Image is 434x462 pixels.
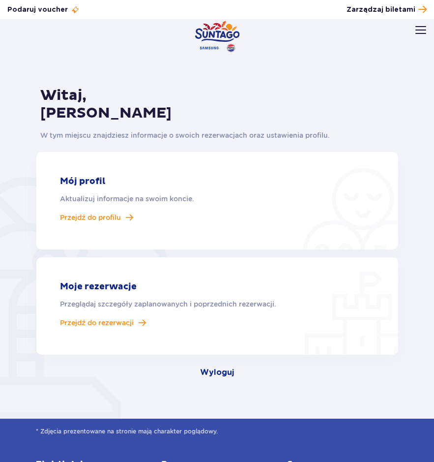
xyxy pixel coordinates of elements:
[195,21,239,52] a: Park of Poland
[200,367,234,378] a: Wyloguj
[347,3,427,16] a: Zarządzaj biletami
[347,5,415,15] span: Zarządzaj biletami
[60,281,375,293] strong: Moje rezerwacje
[40,104,394,122] span: [PERSON_NAME]
[40,130,394,141] p: W tym miejscu znajdziesz informacje o swoich rezerwacjach oraz ustawienia profilu.
[60,318,134,327] span: Przejdź do rezerwacji
[40,87,394,122] h1: Witaj,
[7,5,68,15] span: Podaruj voucher
[36,427,399,436] span: * Zdjęcia prezentowane na stronie mają charakter poglądowy.
[60,193,375,204] p: Aktualizuj informacje na swoim koncie.
[415,26,426,34] img: Open menu
[7,5,80,15] a: Podaruj voucher
[60,318,375,327] a: Przejdź do rezerwacji
[60,213,375,222] a: Przejdź do profilu
[60,299,375,309] p: Przeglądaj szczegóły zaplanowanych i poprzednich rezerwacji.
[60,213,121,222] span: Przejdź do profilu
[60,176,375,187] strong: Mój profil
